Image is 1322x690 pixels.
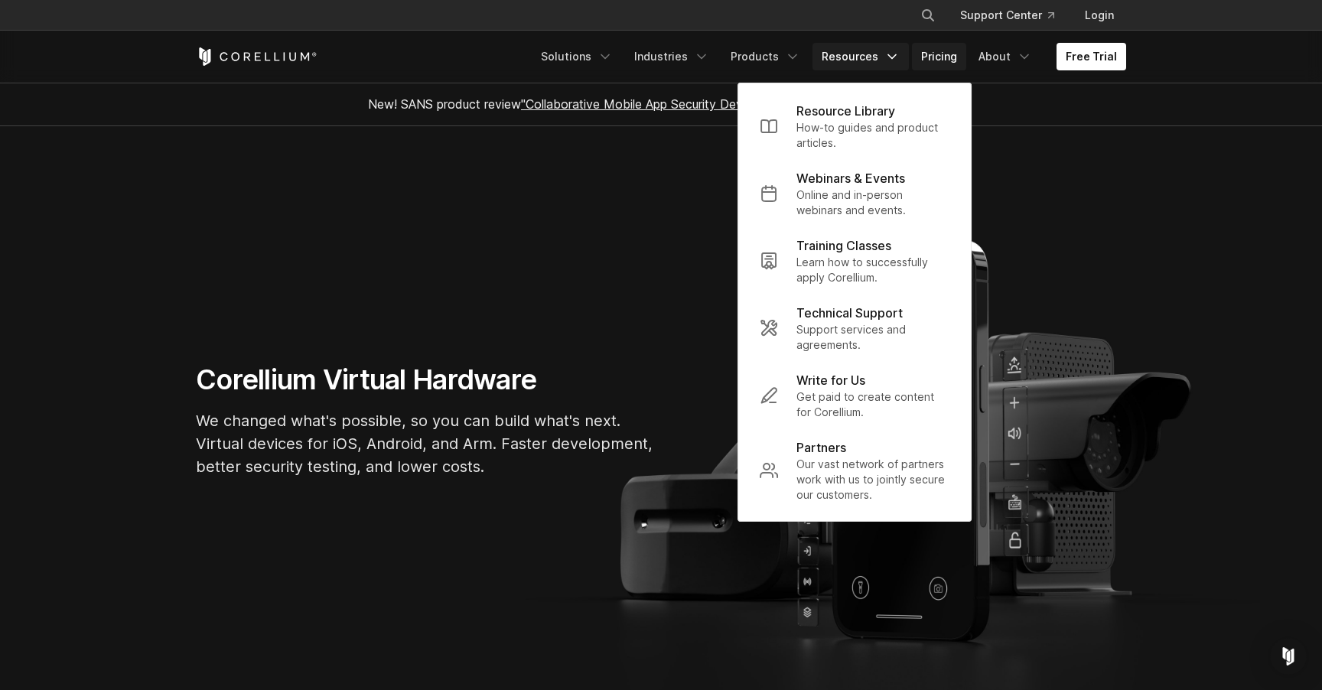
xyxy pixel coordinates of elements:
a: About [969,43,1041,70]
p: Support services and agreements. [796,322,949,353]
a: Resources [812,43,909,70]
p: Online and in-person webinars and events. [796,187,949,218]
p: Partners [796,438,846,457]
p: Resource Library [796,102,895,120]
a: Technical Support Support services and agreements. [747,295,962,362]
p: Training Classes [796,236,891,255]
a: Partners Our vast network of partners work with us to jointly secure our customers. [747,429,962,512]
a: Pricing [912,43,966,70]
p: Technical Support [796,304,903,322]
a: Training Classes Learn how to successfully apply Corellium. [747,227,962,295]
p: Write for Us [796,371,865,389]
p: We changed what's possible, so you can build what's next. Virtual devices for iOS, Android, and A... [196,409,655,478]
p: Our vast network of partners work with us to jointly secure our customers. [796,457,949,503]
a: Write for Us Get paid to create content for Corellium. [747,362,962,429]
p: Learn how to successfully apply Corellium. [796,255,949,285]
p: How-to guides and product articles. [796,120,949,151]
a: Industries [625,43,718,70]
p: Webinars & Events [796,169,905,187]
div: Navigation Menu [902,2,1126,29]
button: Search [914,2,942,29]
div: Navigation Menu [532,43,1126,70]
div: Open Intercom Messenger [1270,638,1307,675]
a: Webinars & Events Online and in-person webinars and events. [747,160,962,227]
h1: Corellium Virtual Hardware [196,363,655,397]
a: "Collaborative Mobile App Security Development and Analysis" [521,96,874,112]
a: Resource Library How-to guides and product articles. [747,93,962,160]
p: Get paid to create content for Corellium. [796,389,949,420]
a: Free Trial [1057,43,1126,70]
a: Products [721,43,809,70]
a: Corellium Home [196,47,317,66]
span: New! SANS product review now available. [368,96,954,112]
a: Solutions [532,43,622,70]
a: Support Center [948,2,1066,29]
a: Login [1073,2,1126,29]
